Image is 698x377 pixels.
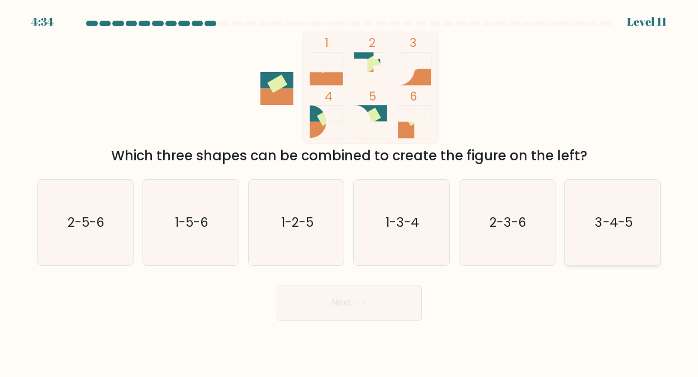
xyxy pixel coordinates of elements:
[277,285,422,321] button: Next
[409,88,416,104] tspan: 6
[595,213,632,231] text: 3-4-5
[31,13,54,30] div: 4:34
[627,13,667,30] div: Level 11
[386,213,419,231] text: 1-3-4
[281,213,314,231] text: 1-2-5
[175,213,208,231] text: 1-5-6
[490,213,526,231] text: 2-3-6
[44,146,654,166] div: Which three shapes can be combined to create the figure on the left?
[368,35,375,51] tspan: 2
[368,88,376,104] tspan: 5
[325,88,333,104] tspan: 4
[409,35,416,51] tspan: 3
[325,35,329,51] tspan: 1
[68,213,105,231] text: 2-5-6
